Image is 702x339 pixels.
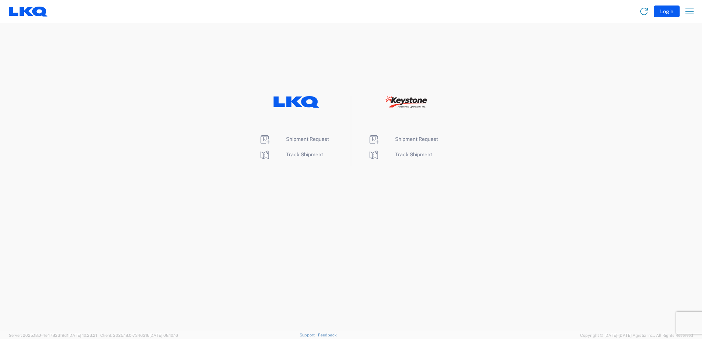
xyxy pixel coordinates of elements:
span: Server: 2025.18.0-4e47823f9d1 [9,333,97,338]
button: Login [654,6,680,17]
a: Shipment Request [259,136,329,142]
span: Track Shipment [286,152,323,157]
span: Client: 2025.18.0-7346316 [100,333,178,338]
span: Shipment Request [286,136,329,142]
span: Track Shipment [395,152,432,157]
a: Shipment Request [368,136,438,142]
span: Copyright © [DATE]-[DATE] Agistix Inc., All Rights Reserved [580,332,693,339]
span: [DATE] 10:23:21 [68,333,97,338]
a: Support [300,333,318,337]
span: Shipment Request [395,136,438,142]
span: [DATE] 08:10:16 [149,333,178,338]
a: Track Shipment [259,152,323,157]
a: Feedback [318,333,337,337]
a: Track Shipment [368,152,432,157]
